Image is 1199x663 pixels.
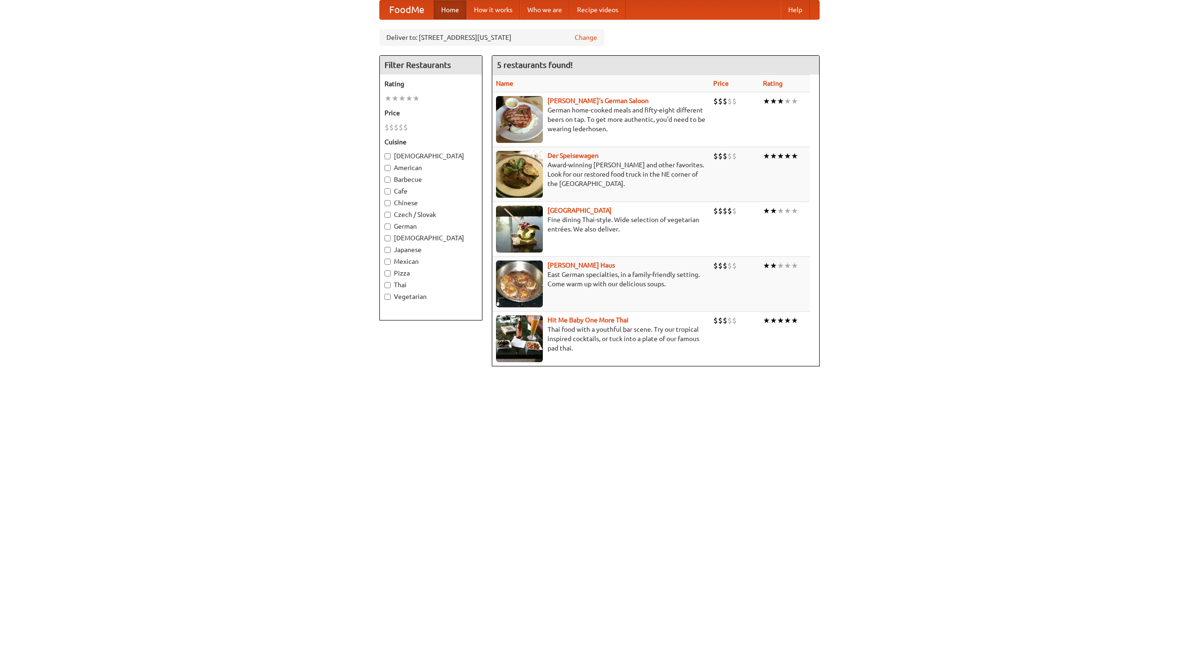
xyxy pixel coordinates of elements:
input: Cafe [385,188,391,194]
h5: Cuisine [385,137,477,147]
li: $ [727,151,732,161]
li: ★ [763,315,770,326]
li: $ [713,96,718,106]
input: Japanese [385,247,391,253]
a: [PERSON_NAME]'s German Saloon [548,97,649,104]
li: $ [385,122,389,133]
li: $ [732,206,737,216]
li: $ [713,261,718,271]
label: [DEMOGRAPHIC_DATA] [385,151,477,161]
li: $ [727,261,732,271]
p: Thai food with a youthful bar scene. Try our tropical inspired cocktails, or tuck into a plate of... [496,325,706,353]
li: $ [727,206,732,216]
label: Thai [385,280,477,290]
b: Der Speisewagen [548,152,599,159]
li: ★ [791,261,798,271]
label: Pizza [385,268,477,278]
li: $ [718,261,723,271]
li: $ [394,122,399,133]
label: Czech / Slovak [385,210,477,219]
li: ★ [399,93,406,104]
label: Chinese [385,198,477,208]
li: ★ [770,315,777,326]
a: FoodMe [380,0,434,19]
li: $ [713,151,718,161]
li: $ [723,206,727,216]
h5: Rating [385,79,477,89]
li: ★ [777,206,784,216]
li: $ [399,122,403,133]
a: Name [496,80,513,87]
li: ★ [763,261,770,271]
input: Mexican [385,259,391,265]
h5: Price [385,108,477,118]
input: Vegetarian [385,294,391,300]
img: babythai.jpg [496,315,543,362]
li: $ [403,122,408,133]
label: Japanese [385,245,477,254]
input: Chinese [385,200,391,206]
li: ★ [777,96,784,106]
p: Award-winning [PERSON_NAME] and other favorites. Look for our restored food truck in the NE corne... [496,160,706,188]
li: $ [727,315,732,326]
li: ★ [392,93,399,104]
li: $ [718,206,723,216]
p: German home-cooked meals and fifty-eight different beers on tap. To get more authentic, you'd nee... [496,105,706,134]
div: Deliver to: [STREET_ADDRESS][US_STATE] [379,29,604,46]
li: $ [723,151,727,161]
input: Czech / Slovak [385,212,391,218]
input: American [385,165,391,171]
li: ★ [791,96,798,106]
li: $ [389,122,394,133]
li: ★ [791,206,798,216]
li: $ [718,96,723,106]
input: [DEMOGRAPHIC_DATA] [385,153,391,159]
li: ★ [777,315,784,326]
a: Recipe videos [570,0,626,19]
li: ★ [784,261,791,271]
li: $ [732,261,737,271]
li: $ [713,206,718,216]
input: [DEMOGRAPHIC_DATA] [385,235,391,241]
li: ★ [791,151,798,161]
li: ★ [763,206,770,216]
li: ★ [777,151,784,161]
a: Change [575,33,597,42]
li: $ [718,315,723,326]
img: esthers.jpg [496,96,543,143]
li: ★ [770,206,777,216]
input: Thai [385,282,391,288]
label: Barbecue [385,175,477,184]
li: $ [723,315,727,326]
img: speisewagen.jpg [496,151,543,198]
li: ★ [784,206,791,216]
li: ★ [413,93,420,104]
a: [PERSON_NAME] Haus [548,261,615,269]
li: ★ [763,151,770,161]
li: $ [713,315,718,326]
li: ★ [784,96,791,106]
a: Help [781,0,810,19]
a: Who we are [520,0,570,19]
input: Pizza [385,270,391,276]
label: Mexican [385,257,477,266]
img: satay.jpg [496,206,543,253]
li: $ [718,151,723,161]
li: ★ [770,261,777,271]
a: How it works [466,0,520,19]
li: $ [732,315,737,326]
img: kohlhaus.jpg [496,261,543,307]
label: Cafe [385,186,477,196]
li: ★ [385,93,392,104]
li: ★ [784,315,791,326]
a: [GEOGRAPHIC_DATA] [548,207,612,214]
li: ★ [784,151,791,161]
label: American [385,163,477,172]
a: Hit Me Baby One More Thai [548,316,629,324]
li: $ [732,151,737,161]
a: Price [713,80,729,87]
